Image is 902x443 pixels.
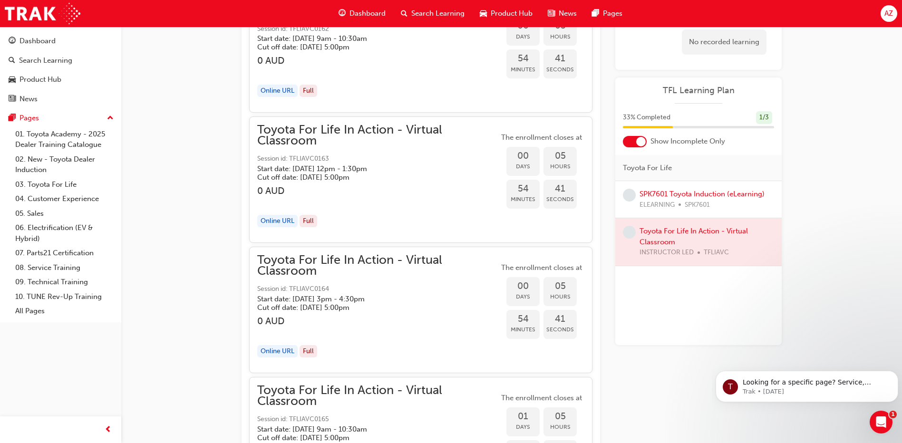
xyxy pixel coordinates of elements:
[543,291,577,302] span: Hours
[257,255,499,276] span: Toyota For Life In Action - Virtual Classroom
[4,32,117,50] a: Dashboard
[257,85,298,97] div: Online URL
[506,281,540,292] span: 00
[559,8,577,19] span: News
[257,303,484,312] h5: Cut off date: [DATE] 5:00pm
[257,345,298,358] div: Online URL
[257,125,584,235] button: Toyota For Life In Action - Virtual ClassroomSession id: TFLIAVC0163Start date: [DATE] 12pm - 1:3...
[11,221,117,246] a: 06. Electrification (EV & Hybrid)
[640,190,765,198] a: SPK7601 Toyota Induction (eLearning)
[5,3,80,24] img: Trak
[257,185,499,196] h3: 0 AUD
[257,255,584,365] button: Toyota For Life In Action - Virtual ClassroomSession id: TFLIAVC0164Start date: [DATE] 3pm - 4:30...
[543,53,577,64] span: 41
[11,152,117,177] a: 02. New - Toyota Dealer Induction
[548,8,555,19] span: news-icon
[393,4,472,23] a: search-iconSearch Learning
[107,112,114,125] span: up-icon
[543,422,577,433] span: Hours
[257,414,499,425] span: Session id: TFLIAVC0165
[543,194,577,205] span: Seconds
[540,4,584,23] a: news-iconNews
[543,183,577,194] span: 41
[506,53,540,64] span: 54
[9,76,16,84] span: car-icon
[506,31,540,42] span: Days
[889,411,897,418] span: 1
[11,260,117,275] a: 08. Service Training
[623,226,636,239] span: learningRecordVerb_NONE-icon
[623,85,774,96] a: TFL Learning Plan
[19,36,56,47] div: Dashboard
[300,215,317,228] div: Full
[11,289,117,304] a: 10. TUNE Rev-Up Training
[640,200,675,211] span: ELEARNING
[506,291,540,302] span: Days
[11,127,117,152] a: 01. Toyota Academy - 2025 Dealer Training Catalogue
[506,151,540,162] span: 00
[506,64,540,75] span: Minutes
[4,109,117,127] button: Pages
[9,95,16,104] span: news-icon
[9,57,15,65] span: search-icon
[543,314,577,325] span: 41
[543,411,577,422] span: 05
[257,34,484,43] h5: Start date: [DATE] 9am - 10:30am
[331,4,393,23] a: guage-iconDashboard
[11,192,117,206] a: 04. Customer Experience
[592,8,599,19] span: pages-icon
[339,8,346,19] span: guage-icon
[257,433,484,442] h5: Cut off date: [DATE] 5:00pm
[499,393,584,404] span: The enrollment closes at
[11,275,117,289] a: 09. Technical Training
[543,324,577,335] span: Seconds
[543,31,577,42] span: Hours
[584,4,630,23] a: pages-iconPages
[506,161,540,172] span: Days
[506,183,540,194] span: 54
[870,411,892,433] iframe: Intercom live chat
[506,314,540,325] span: 54
[11,246,117,260] a: 07. Parts21 Certification
[257,24,499,35] span: Session id: TFLIAVC0162
[603,8,622,19] span: Pages
[756,111,772,124] div: 1 / 3
[401,8,407,19] span: search-icon
[257,173,484,182] h5: Cut off date: [DATE] 5:00pm
[685,200,710,211] span: SPK7601
[543,281,577,292] span: 05
[19,113,39,124] div: Pages
[4,30,117,109] button: DashboardSearch LearningProduct HubNews
[499,132,584,143] span: The enrollment closes at
[4,52,117,69] a: Search Learning
[623,163,672,173] span: Toyota For Life
[19,74,61,85] div: Product Hub
[257,164,484,173] h5: Start date: [DATE] 12pm - 1:30pm
[19,55,72,66] div: Search Learning
[257,154,499,164] span: Session id: TFLIAVC0163
[506,422,540,433] span: Days
[257,55,499,66] h3: 0 AUD
[472,4,540,23] a: car-iconProduct Hub
[884,8,893,19] span: AZ
[506,324,540,335] span: Minutes
[257,215,298,228] div: Online URL
[543,64,577,75] span: Seconds
[9,114,16,123] span: pages-icon
[506,194,540,205] span: Minutes
[712,351,902,417] iframe: Intercom notifications message
[499,262,584,273] span: The enrollment closes at
[300,345,317,358] div: Full
[9,37,16,46] span: guage-icon
[543,151,577,162] span: 05
[623,112,670,123] span: 33 % Completed
[257,295,484,303] h5: Start date: [DATE] 3pm - 4:30pm
[4,71,117,88] a: Product Hub
[411,8,465,19] span: Search Learning
[257,425,484,433] h5: Start date: [DATE] 9am - 10:30am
